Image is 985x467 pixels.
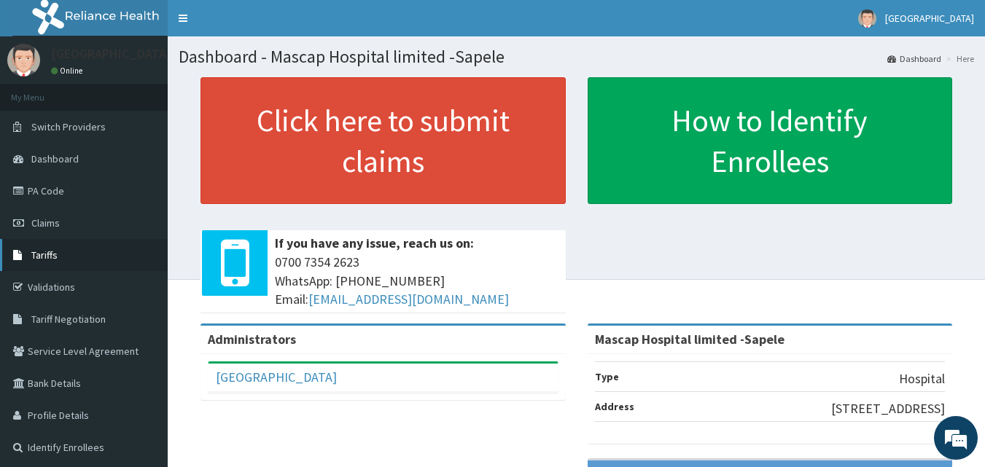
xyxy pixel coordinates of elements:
span: Switch Providers [31,120,106,133]
li: Here [943,52,974,65]
a: How to Identify Enrollees [588,77,953,204]
span: [GEOGRAPHIC_DATA] [885,12,974,25]
a: Click here to submit claims [200,77,566,204]
a: [EMAIL_ADDRESS][DOMAIN_NAME] [308,291,509,307]
p: Hospital [899,369,945,388]
b: Address [595,400,634,413]
span: Claims [31,216,60,229]
img: User Image [858,9,876,28]
b: If you have any issue, reach us on: [275,235,474,251]
b: Type [595,370,619,383]
span: Tariffs [31,248,58,262]
a: [GEOGRAPHIC_DATA] [216,369,337,385]
strong: Mascap Hospital limited -Sapele [595,331,785,348]
p: [GEOGRAPHIC_DATA] [51,47,171,60]
img: User Image [7,44,40,76]
a: Online [51,66,86,76]
a: Dashboard [887,52,941,65]
span: 0700 7354 2623 WhatsApp: [PHONE_NUMBER] Email: [275,253,558,309]
h1: Dashboard - Mascap Hospital limited -Sapele [179,47,974,66]
span: Tariff Negotiation [31,313,106,326]
b: Administrators [208,331,296,348]
p: [STREET_ADDRESS] [831,399,945,418]
span: Dashboard [31,152,79,165]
